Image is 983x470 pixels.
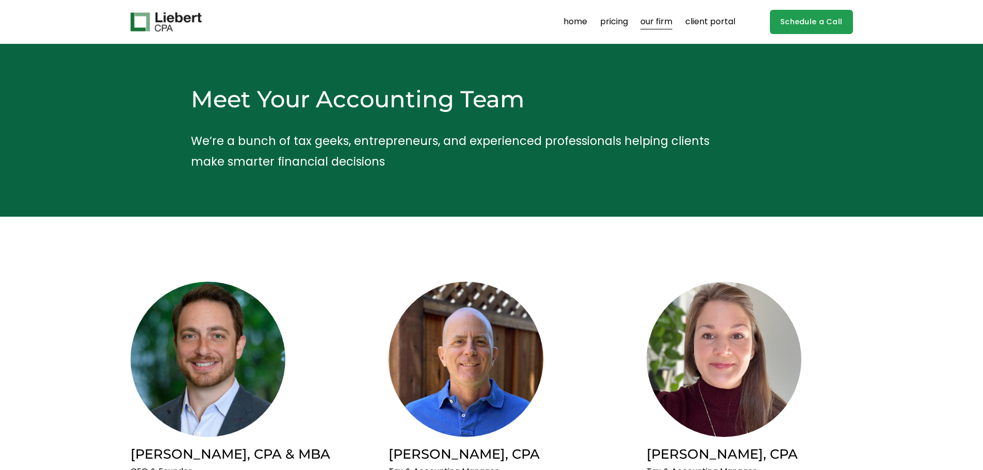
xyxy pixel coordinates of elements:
img: Liebert CPA [131,12,202,32]
h2: Meet Your Accounting Team [191,84,731,114]
h2: [PERSON_NAME], CPA [389,445,595,462]
p: We’re a bunch of tax geeks, entrepreneurs, and experienced professionals helping clients make sma... [191,131,731,172]
h2: [PERSON_NAME], CPA [647,445,853,462]
a: pricing [600,14,628,30]
a: our firm [640,14,672,30]
h2: [PERSON_NAME], CPA & MBA [131,445,337,462]
img: Jennie Ledesma [647,282,801,437]
a: Schedule a Call [770,10,853,34]
img: Brian Liebert [131,282,285,437]
a: home [563,14,587,30]
a: client portal [685,14,735,30]
img: Tommy Roberts [389,282,543,437]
